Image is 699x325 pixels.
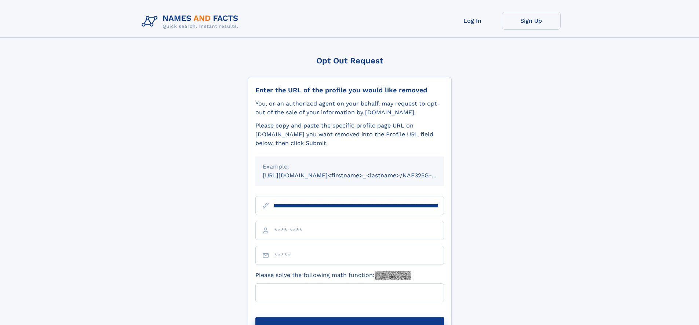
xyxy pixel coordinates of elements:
[502,12,561,30] a: Sign Up
[255,271,411,280] label: Please solve the following math function:
[139,12,244,32] img: Logo Names and Facts
[255,86,444,94] div: Enter the URL of the profile you would like removed
[248,56,452,65] div: Opt Out Request
[443,12,502,30] a: Log In
[263,172,458,179] small: [URL][DOMAIN_NAME]<firstname>_<lastname>/NAF325G-xxxxxxxx
[255,121,444,148] div: Please copy and paste the specific profile page URL on [DOMAIN_NAME] you want removed into the Pr...
[263,162,437,171] div: Example:
[255,99,444,117] div: You, or an authorized agent on your behalf, may request to opt-out of the sale of your informatio...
